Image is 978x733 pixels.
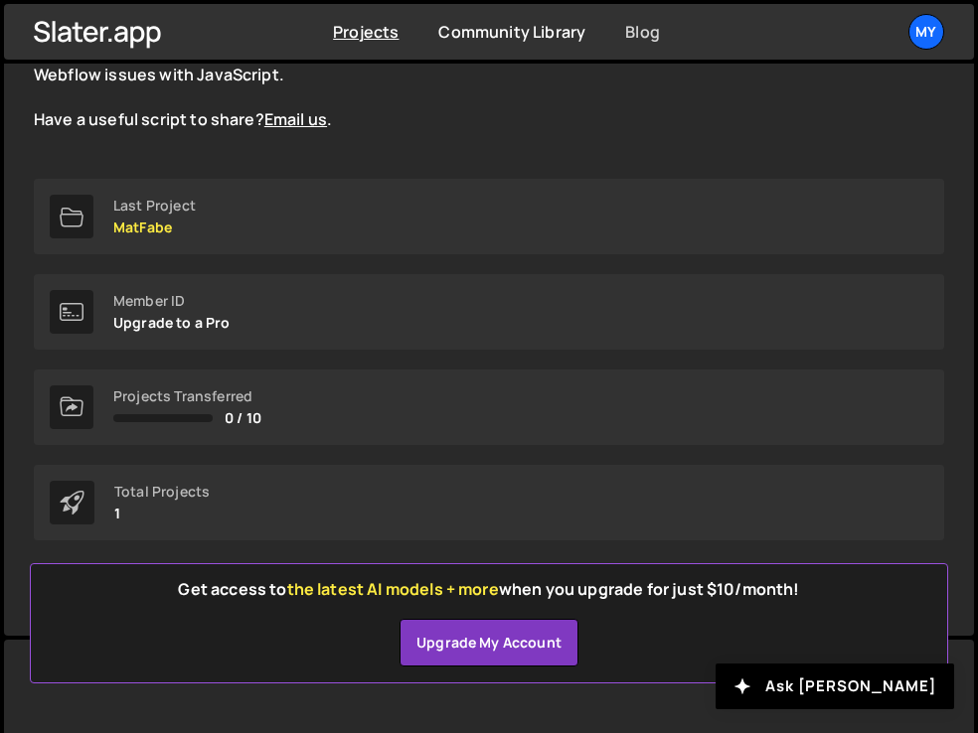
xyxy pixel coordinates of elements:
[625,21,660,43] a: Blog
[225,410,261,426] span: 0 / 10
[113,198,196,214] div: Last Project
[113,293,231,309] div: Member ID
[400,619,578,666] a: Upgrade my account
[114,484,210,500] div: Total Projects
[34,179,944,254] a: Last Project MatFabe
[34,42,749,131] p: The is live and growing. Explore the curated scripts to solve common Webflow issues with JavaScri...
[908,14,944,50] a: My
[113,220,196,235] p: MatFabe
[178,580,799,599] h2: Get access to when you upgrade for just $10/month!
[287,578,499,600] span: the latest AI models + more
[333,21,399,43] a: Projects
[113,388,261,404] div: Projects Transferred
[264,108,327,130] a: Email us
[716,663,954,709] button: Ask [PERSON_NAME]
[114,506,210,521] p: 1
[438,21,585,43] a: Community Library
[113,315,231,331] p: Upgrade to a Pro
